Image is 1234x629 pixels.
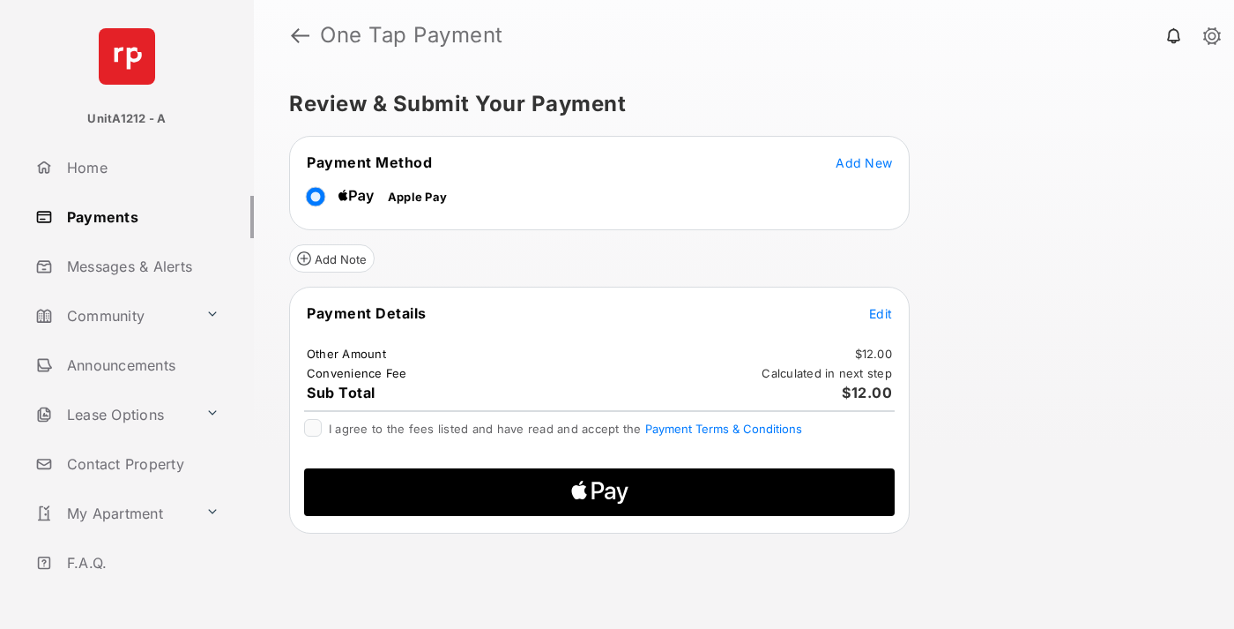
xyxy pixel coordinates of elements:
span: Payment Method [307,154,432,171]
td: Other Amount [306,346,387,362]
button: Edit [869,304,892,322]
span: Apple Pay [388,190,447,204]
img: svg+xml;base64,PHN2ZyB4bWxucz0iaHR0cDovL3d3dy53My5vcmcvMjAwMC9zdmciIHdpZHRoPSI2NCIgaGVpZ2h0PSI2NC... [99,28,155,85]
td: Calculated in next step [761,365,893,381]
button: Add New [836,154,892,171]
p: UnitA1212 - A [87,110,166,128]
button: I agree to the fees listed and have read and accept the [645,422,802,436]
span: Sub Total [307,384,375,401]
td: Convenience Fee [306,365,408,381]
button: Add Note [289,244,375,273]
span: I agree to the fees listed and have read and accept the [329,422,802,436]
a: Messages & Alerts [28,245,254,288]
span: Add New [836,155,892,170]
td: $12.00 [854,346,894,362]
a: Community [28,295,198,337]
a: F.A.Q. [28,542,254,584]
a: Announcements [28,344,254,386]
a: Lease Options [28,393,198,436]
strong: One Tap Payment [320,25,503,46]
a: Contact Property [28,443,254,485]
a: Home [28,146,254,189]
a: My Apartment [28,492,198,535]
span: Payment Details [307,304,427,322]
h5: Review & Submit Your Payment [289,94,1185,115]
span: $12.00 [842,384,892,401]
span: Edit [869,306,892,321]
a: Payments [28,196,254,238]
